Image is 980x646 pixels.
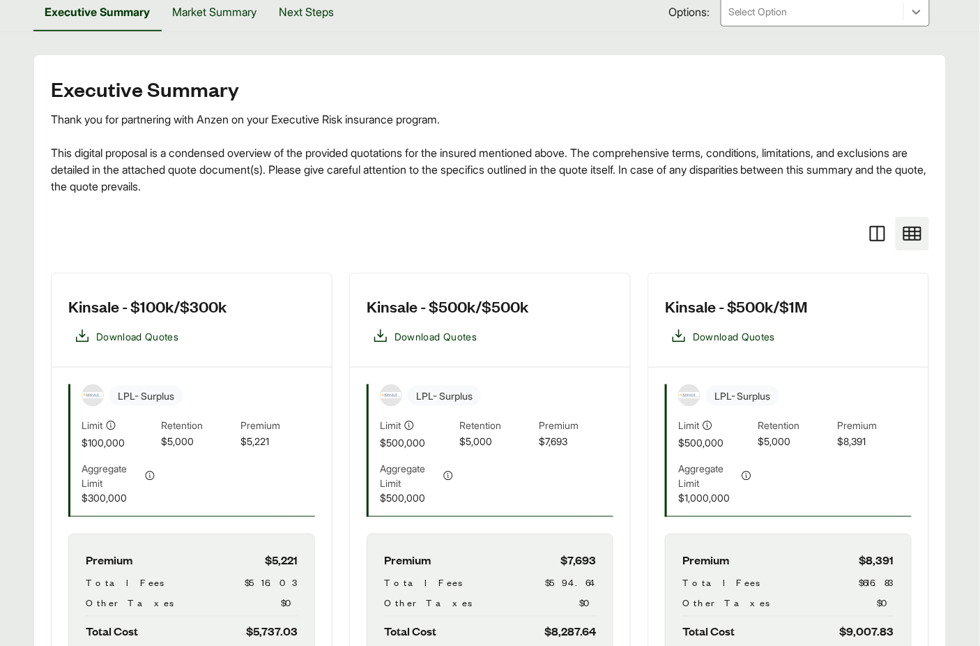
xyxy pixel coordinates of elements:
span: LPL - Surplus [109,386,183,406]
span: Premium [384,551,431,570]
button: Download Quotes [665,322,781,350]
span: $500,000 [380,435,454,450]
img: Kinsale [82,392,103,398]
span: Aggregate Limit [380,461,440,490]
span: $7,693 [560,551,596,570]
span: Total Cost [86,622,138,641]
span: Total Cost [682,622,735,641]
span: Retention [758,418,832,434]
span: $1,000,000 [678,490,752,505]
span: Premium [539,418,613,434]
span: $0 [878,596,894,610]
h3: Kinsale - $500k/$500k [367,296,528,317]
span: Options: [668,3,710,20]
span: Download Quotes [395,329,477,344]
span: $5,221 [241,434,315,450]
span: $594.64 [545,576,596,590]
h2: Executive Summary [51,77,929,100]
span: Premium [241,418,315,434]
span: Premium [682,551,729,570]
span: Total Fees [384,576,462,590]
span: Download Quotes [693,329,775,344]
span: $7,693 [539,434,613,450]
button: Download Quotes [367,322,482,350]
span: $0 [281,596,298,610]
span: $8,391 [859,551,894,570]
span: $616.83 [859,576,894,590]
span: Premium [86,551,132,570]
span: $500,000 [678,435,752,450]
span: $100,000 [82,435,155,450]
span: Limit [380,418,401,433]
img: Kinsale [381,392,401,398]
h3: Kinsale - $500k/$1M [665,296,809,317]
span: Aggregate Limit [82,461,141,490]
span: LPL - Surplus [408,386,481,406]
span: $5,737.03 [246,622,298,641]
span: Other Taxes [86,596,174,610]
h3: Kinsale - $100k/$300k [68,296,227,317]
span: $0 [579,596,596,610]
span: $8,287.64 [544,622,596,641]
span: Retention [459,418,533,434]
div: Thank you for partnering with Anzen on your Executive Risk insurance program. This digital propos... [51,111,929,195]
span: Other Taxes [682,596,770,610]
span: Total Fees [682,576,760,590]
span: $516.03 [245,576,298,590]
span: Aggregate Limit [678,461,738,490]
span: $500,000 [380,490,454,505]
span: LPL - Surplus [706,386,779,406]
span: Total Cost [384,622,436,641]
span: Total Fees [86,576,164,590]
button: Download Quotes [68,322,184,350]
img: Kinsale [679,392,700,398]
span: Retention [161,418,235,434]
span: Download Quotes [96,329,178,344]
span: $5,000 [758,434,832,450]
span: $5,000 [161,434,235,450]
span: Premium [838,418,912,434]
span: $9,007.83 [840,622,894,641]
span: Limit [82,418,102,433]
span: $300,000 [82,490,155,505]
span: $5,221 [265,551,298,570]
span: $8,391 [838,434,912,450]
span: Other Taxes [384,596,472,610]
span: $5,000 [459,434,533,450]
span: Limit [678,418,699,433]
